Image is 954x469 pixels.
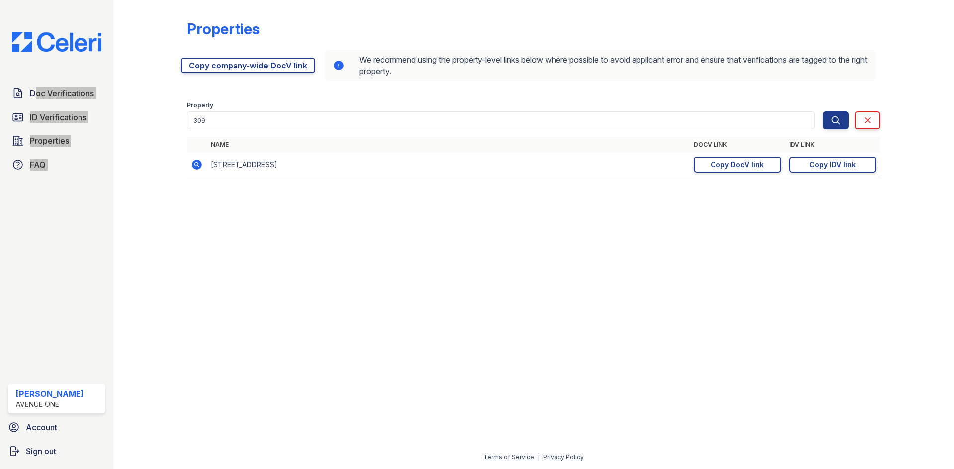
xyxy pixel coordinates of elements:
[4,32,109,52] img: CE_Logo_Blue-a8612792a0a2168367f1c8372b55b34899dd931a85d93a1a3d3e32e68fde9ad4.png
[690,137,785,153] th: DocV Link
[30,135,69,147] span: Properties
[26,421,57,433] span: Account
[4,417,109,437] a: Account
[8,83,105,103] a: Doc Verifications
[187,101,213,109] label: Property
[8,107,105,127] a: ID Verifications
[30,159,46,171] span: FAQ
[543,453,584,461] a: Privacy Policy
[16,388,84,400] div: [PERSON_NAME]
[26,445,56,457] span: Sign out
[207,153,690,177] td: [STREET_ADDRESS]
[30,111,86,123] span: ID Verifications
[187,111,815,129] input: Search by property name or address
[30,87,94,99] span: Doc Verifications
[785,137,880,153] th: IDV Link
[809,160,856,170] div: Copy IDV link
[181,58,315,73] a: Copy company-wide DocV link
[207,137,690,153] th: Name
[789,157,876,173] a: Copy IDV link
[187,20,260,38] div: Properties
[4,441,109,461] a: Sign out
[16,400,84,409] div: Avenue One
[538,453,540,461] div: |
[711,160,764,170] div: Copy DocV link
[8,155,105,175] a: FAQ
[694,157,781,173] a: Copy DocV link
[325,50,876,81] div: We recommend using the property-level links below where possible to avoid applicant error and ens...
[8,131,105,151] a: Properties
[483,453,534,461] a: Terms of Service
